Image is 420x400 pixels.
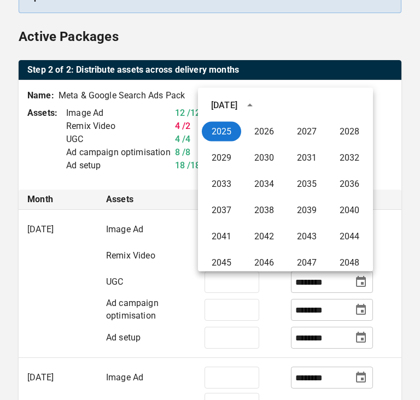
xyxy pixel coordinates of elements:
p: Assets: [27,107,57,120]
button: 2028 [330,122,369,142]
p: 8 / 8 [175,146,191,159]
button: Choose date, selected date is Aug 1, 2025 [352,301,370,319]
button: 2040 [330,201,369,220]
button: Choose date, selected date is Sep 1, 2025 [352,368,370,387]
p: Name: [27,89,54,102]
button: Choose date, selected date is Aug 1, 2025 [352,328,370,347]
button: 2036 [330,174,369,194]
button: 2034 [244,174,284,194]
button: 2044 [330,227,369,246]
button: 2047 [287,253,326,273]
p: 18 / 18 [175,159,201,172]
button: Choose date, selected date is Oct 1, 2025 [352,273,370,291]
button: 2035 [287,174,326,194]
button: 2048 [330,253,369,273]
p: Meta & Google Search Ads Pack [59,89,185,102]
button: 2032 [330,148,369,168]
th: Step 2 of 2: Distribute assets across delivery months [19,60,401,80]
th: Assets [97,190,196,210]
p: Ad setup [66,159,171,172]
span: Image Ad [106,224,143,234]
p: Remix Video [66,120,171,133]
p: UGC [66,133,171,146]
h6: Active Packages [19,26,401,47]
p: Image Ad [66,107,171,120]
button: 2039 [287,201,326,220]
button: 2030 [244,148,284,168]
button: 2038 [244,201,284,220]
button: 2042 [244,227,284,246]
p: Ad campaign optimisation [66,146,171,159]
span: Ad campaign optimisation [106,298,159,321]
button: 2041 [202,227,241,246]
button: year view is open, switch to calendar view [241,96,259,115]
button: 2046 [244,253,284,273]
div: [DATE] [211,99,237,112]
span: Ad setup [106,332,141,343]
button: 2043 [287,227,326,246]
button: 2031 [287,148,326,168]
p: 4 / 4 [175,133,191,146]
td: [DATE] [19,210,97,358]
p: 4 / 2 [175,120,191,133]
button: 2027 [287,122,326,142]
button: 2029 [202,148,241,168]
span: Image Ad [106,372,143,383]
button: 2025 [202,122,241,142]
th: Pick Quantity [196,190,282,210]
button: 2045 [202,253,241,273]
th: Month [19,190,97,210]
button: 2026 [244,122,284,142]
span: UGC [106,277,124,287]
button: 2037 [202,201,241,220]
p: 12 / 12 [175,107,201,120]
span: Remix Video [106,250,155,261]
button: 2033 [202,174,241,194]
table: active packages table [19,60,401,80]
